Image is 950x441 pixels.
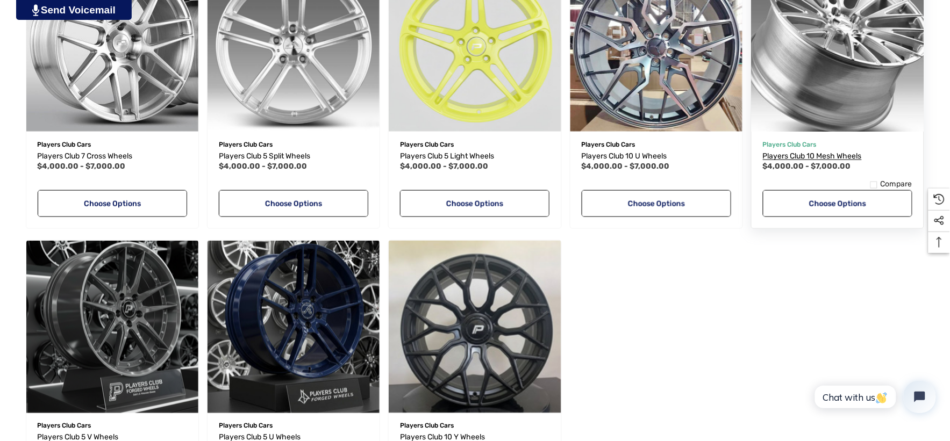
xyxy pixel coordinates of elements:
a: Choose Options [219,190,368,217]
svg: Social Media [934,215,945,226]
span: Players Club 10 Mesh Wheels [763,151,862,161]
a: Choose Options [763,190,912,217]
span: $4,000.00 - $7,000.00 [400,162,488,171]
span: Players Club 5 Split Wheels [219,151,310,161]
img: PjwhLS0gR2VuZXJhdG9yOiBHcmF2aXQuaW8gLS0+PHN2ZyB4bWxucz0iaHR0cDovL3d3dy53My5vcmcvMjAwMC9zdmciIHhtb... [32,4,39,16]
span: $4,000.00 - $7,000.00 [38,162,126,171]
a: Choose Options [38,190,187,217]
p: Players Club Cars [219,138,368,151]
span: Players Club 5 Light Wheels [400,151,494,161]
a: Players Club 7 Cross Wheels,Price range from $4,000.00 to $7,000.00 [38,150,187,163]
a: Players Club 5 Light Wheels,Price range from $4,000.00 to $7,000.00 [400,150,549,163]
p: Players Club Cars [763,138,912,151]
svg: Recently Viewed [934,194,945,205]
span: Compare [880,179,912,189]
a: Players Club 10 Y Wheels,Price range from $4,000.00 to $7,000.00 [389,241,561,413]
a: Players Club 10 Mesh Wheels,Price range from $4,000.00 to $7,000.00 [763,150,912,163]
p: Players Club Cars [582,138,731,151]
a: Players Club 5 Split Wheels,Price range from $4,000.00 to $7,000.00 [219,150,368,163]
p: Players Club Cars [38,419,187,433]
a: Players Club 5 V Wheels,Price range from $4,000.00 to $7,000.00 [26,241,198,413]
span: $4,000.00 - $7,000.00 [219,162,307,171]
a: Players Club 5 U Wheels,Price range from $4,000.00 to $7,000.00 [208,241,380,413]
a: Players Club 10 U Wheels,Price range from $4,000.00 to $7,000.00 [582,150,731,163]
img: Atlanta Braves Player Exclusive 5 U Monoblock Wheels [208,241,380,413]
span: Players Club 10 U Wheels [582,151,667,161]
svg: Top [928,237,950,248]
p: Players Club Cars [400,138,549,151]
p: Players Club Cars [38,138,187,151]
span: $4,000.00 - $7,000.00 [582,162,670,171]
span: Players Club 7 Cross Wheels [38,151,133,161]
a: Choose Options [582,190,731,217]
img: Players Club 5V Monoblock Wheels [26,241,198,413]
a: Choose Options [400,190,549,217]
p: Players Club Cars [219,419,368,433]
span: $4,000.00 - $7,000.00 [763,162,851,171]
iframe: Tidio Chat [803,372,945,422]
img: Players Club 10 Y Monoblock Wheels [389,241,561,413]
p: Players Club Cars [400,419,549,433]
